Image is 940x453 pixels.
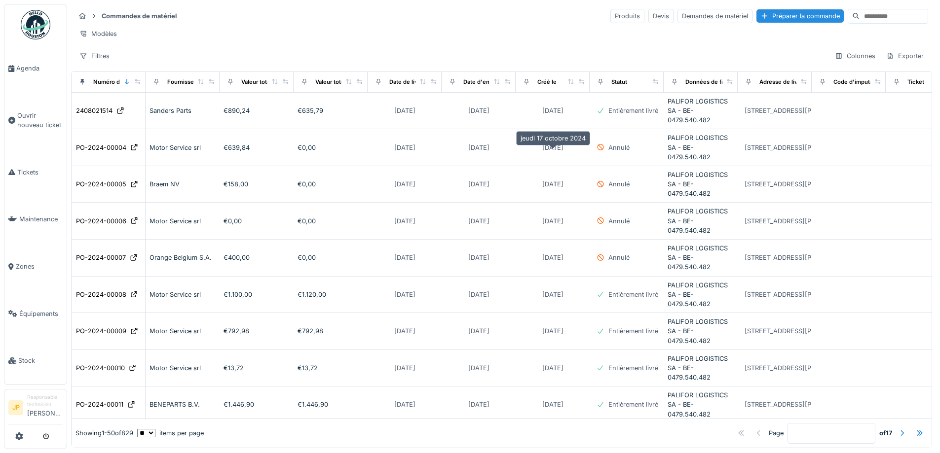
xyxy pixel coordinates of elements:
[17,111,63,130] span: Ouvrir nouveau ticket
[150,106,216,115] div: Sanders Parts
[611,78,627,86] div: Statut
[610,9,644,23] div: Produits
[394,253,415,262] div: [DATE]
[76,326,126,336] div: PO-2024-00009
[745,179,858,189] div: [STREET_ADDRESS][PERSON_NAME]
[608,143,630,152] div: Annulé
[150,400,216,409] div: BENEPARTS B.V.
[298,216,364,226] div: €0,00
[879,428,892,438] strong: of 17
[224,143,290,152] div: €639,84
[542,216,564,226] div: [DATE]
[745,326,858,336] div: [STREET_ADDRESS][PERSON_NAME]
[668,97,734,125] div: PALIFOR LOGISTICS SA - BE-0479.540.482
[150,143,216,152] div: Motor Service srl
[542,326,564,336] div: [DATE]
[298,290,364,299] div: €1.120,00
[224,400,290,409] div: €1.446,90
[76,216,126,226] div: PO-2024-00006
[394,106,415,115] div: [DATE]
[394,326,415,336] div: [DATE]
[224,363,290,373] div: €13,72
[137,428,204,438] div: items per page
[19,214,63,224] span: Maintenance
[745,143,858,152] div: [STREET_ADDRESS][PERSON_NAME]
[542,290,564,299] div: [DATE]
[19,309,63,318] span: Équipements
[150,326,216,336] div: Motor Service srl
[468,326,489,336] div: [DATE]
[298,400,364,409] div: €1.446,90
[468,106,489,115] div: [DATE]
[468,179,489,189] div: [DATE]
[745,106,858,115] div: [STREET_ADDRESS][PERSON_NAME]
[76,143,126,152] div: PO-2024-00004
[468,400,489,409] div: [DATE]
[668,317,734,346] div: PALIFOR LOGISTICS SA - BE-0479.540.482
[98,11,181,21] strong: Commandes de matériel
[150,290,216,299] div: Motor Service srl
[298,326,364,336] div: €792,98
[389,78,434,86] div: Date de livraison
[468,253,489,262] div: [DATE]
[608,290,658,299] div: Entièrement livré
[224,290,290,299] div: €1.100,00
[298,143,364,152] div: €0,00
[745,363,858,373] div: [STREET_ADDRESS][PERSON_NAME]
[76,400,123,409] div: PO-2024-00011
[150,363,216,373] div: Motor Service srl
[542,179,564,189] div: [DATE]
[4,92,67,149] a: Ouvrir nouveau ticket
[241,78,310,86] div: Valeur totale commandée
[76,363,125,373] div: PO-2024-00010
[4,290,67,338] a: Équipements
[224,216,290,226] div: €0,00
[608,363,658,373] div: Entièrement livré
[833,78,883,86] div: Code d'imputation
[468,290,489,299] div: [DATE]
[4,196,67,243] a: Maintenance
[468,143,489,152] div: [DATE]
[150,253,216,262] div: Orange Belgium S.A.
[394,143,415,152] div: [DATE]
[542,143,564,152] div: [DATE]
[4,337,67,384] a: Stock
[668,244,734,272] div: PALIFOR LOGISTICS SA - BE-0479.540.482
[756,9,844,23] div: Préparer la commande
[745,290,858,299] div: [STREET_ADDRESS][PERSON_NAME]
[75,27,121,41] div: Modèles
[608,326,658,336] div: Entièrement livré
[745,216,858,226] div: [STREET_ADDRESS][PERSON_NAME]
[608,216,630,226] div: Annulé
[298,179,364,189] div: €0,00
[394,400,415,409] div: [DATE]
[745,253,858,262] div: [STREET_ADDRESS][PERSON_NAME]
[542,400,564,409] div: [DATE]
[224,326,290,336] div: €792,98
[4,243,67,290] a: Zones
[8,400,23,415] li: JP
[542,253,564,262] div: [DATE]
[4,45,67,92] a: Agenda
[745,400,858,409] div: [STREET_ADDRESS][PERSON_NAME]
[224,253,290,262] div: €400,00
[668,133,734,162] div: PALIFOR LOGISTICS SA - BE-0479.540.482
[298,106,364,115] div: €635,79
[150,179,216,189] div: Braem NV
[16,262,63,271] span: Zones
[608,253,630,262] div: Annulé
[16,64,63,73] span: Agenda
[394,290,415,299] div: [DATE]
[685,78,749,86] div: Données de facturation
[315,78,373,86] div: Valeur totale facturée
[759,78,814,86] div: Adresse de livraison
[17,168,63,177] span: Tickets
[76,106,113,115] div: 2408021514
[75,428,133,438] div: Showing 1 - 50 of 829
[608,400,658,409] div: Entièrement livré
[8,393,63,424] a: JP Responsable technicien[PERSON_NAME]
[608,106,658,115] div: Entièrement livré
[18,356,63,365] span: Stock
[463,78,544,86] div: Date d'envoi de la commande
[542,106,564,115] div: [DATE]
